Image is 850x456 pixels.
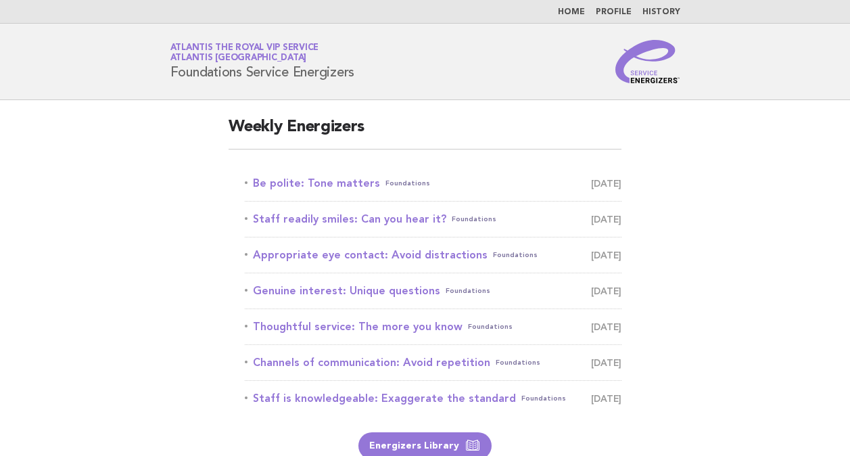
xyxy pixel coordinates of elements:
span: Foundations [452,210,496,229]
a: Appropriate eye contact: Avoid distractionsFoundations [DATE] [245,246,621,265]
span: [DATE] [591,210,621,229]
a: Home [558,8,585,16]
h1: Foundations Service Energizers [170,44,355,79]
a: Staff is knowledgeable: Exaggerate the standardFoundations [DATE] [245,389,621,408]
a: Profile [596,8,632,16]
span: [DATE] [591,389,621,408]
a: Be polite: Tone mattersFoundations [DATE] [245,174,621,193]
a: Channels of communication: Avoid repetitionFoundations [DATE] [245,353,621,372]
span: Foundations [446,281,490,300]
span: Foundations [493,246,538,265]
a: Atlantis the Royal VIP ServiceAtlantis [GEOGRAPHIC_DATA] [170,43,319,62]
span: Foundations [496,353,540,372]
h2: Weekly Energizers [229,116,621,150]
a: History [642,8,680,16]
span: [DATE] [591,281,621,300]
a: Genuine interest: Unique questionsFoundations [DATE] [245,281,621,300]
img: Service Energizers [615,40,680,83]
a: Staff readily smiles: Can you hear it?Foundations [DATE] [245,210,621,229]
span: [DATE] [591,174,621,193]
a: Thoughtful service: The more you knowFoundations [DATE] [245,317,621,336]
span: Foundations [468,317,513,336]
span: [DATE] [591,353,621,372]
span: [DATE] [591,317,621,336]
span: Atlantis [GEOGRAPHIC_DATA] [170,54,307,63]
span: [DATE] [591,246,621,265]
span: Foundations [385,174,430,193]
span: Foundations [521,389,566,408]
